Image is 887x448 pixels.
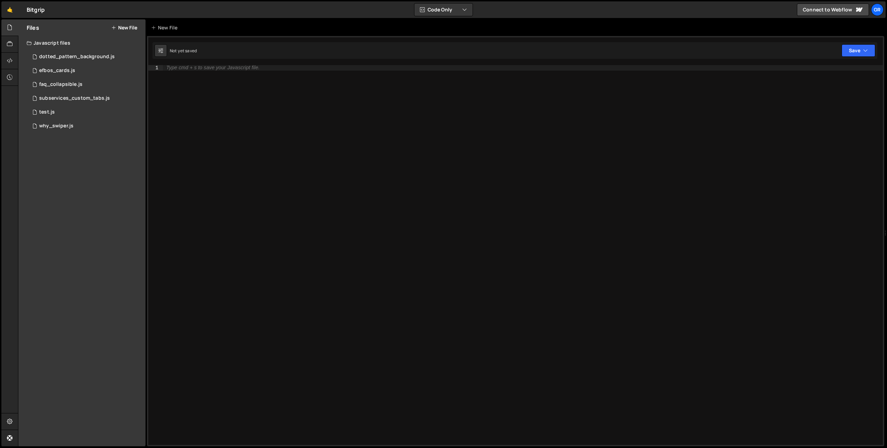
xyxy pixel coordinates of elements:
div: Type cmd + s to save your Javascript file. [166,65,260,70]
button: Save [842,44,875,57]
div: faq_collapsible.js [39,81,82,88]
a: Gr [871,3,884,16]
div: dotted_pattern_background.js [39,54,115,60]
div: efbos_cards.js [39,68,75,74]
div: 16523/44862.js [27,119,146,133]
div: 16523/45344.js [27,64,146,78]
div: subservices_custom_tabs.js [39,95,110,101]
div: 16523/44849.js [27,50,146,64]
div: Javascript files [18,36,146,50]
div: Bitgrip [27,6,45,14]
a: 🤙 [1,1,18,18]
div: 16523/45529.js [27,91,146,105]
div: why_swiper.js [39,123,73,129]
div: Not yet saved [170,48,197,54]
div: New File [151,24,180,31]
div: 16523/45036.js [27,78,146,91]
a: Connect to Webflow [797,3,869,16]
h2: Files [27,24,39,32]
div: test.js [39,109,55,115]
button: Code Only [414,3,473,16]
div: 16523/45531.js [27,105,146,119]
div: 1 [148,65,163,71]
button: New File [111,25,137,30]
